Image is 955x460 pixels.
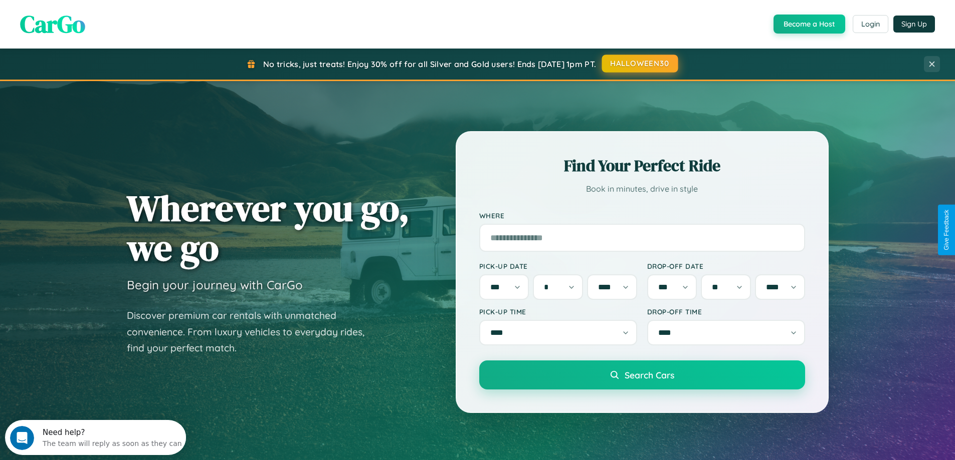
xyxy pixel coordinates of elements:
[38,9,177,17] div: Need help?
[10,426,34,450] iframe: Intercom live chat
[127,188,410,267] h1: Wherever you go, we go
[647,262,805,270] label: Drop-off Date
[479,360,805,389] button: Search Cars
[5,420,186,455] iframe: Intercom live chat discovery launcher
[853,15,888,33] button: Login
[602,55,678,73] button: HALLOWEEN30
[127,307,377,356] p: Discover premium car rentals with unmatched convenience. From luxury vehicles to everyday rides, ...
[893,16,935,33] button: Sign Up
[38,17,177,27] div: The team will reply as soon as they can
[20,8,85,41] span: CarGo
[479,262,637,270] label: Pick-up Date
[263,59,596,69] span: No tricks, just treats! Enjoy 30% off for all Silver and Gold users! Ends [DATE] 1pm PT.
[625,369,674,380] span: Search Cars
[774,15,845,34] button: Become a Host
[647,307,805,316] label: Drop-off Time
[479,155,805,177] h2: Find Your Perfect Ride
[127,277,303,292] h3: Begin your journey with CarGo
[479,211,805,220] label: Where
[479,307,637,316] label: Pick-up Time
[4,4,186,32] div: Open Intercom Messenger
[479,182,805,196] p: Book in minutes, drive in style
[943,210,950,250] div: Give Feedback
